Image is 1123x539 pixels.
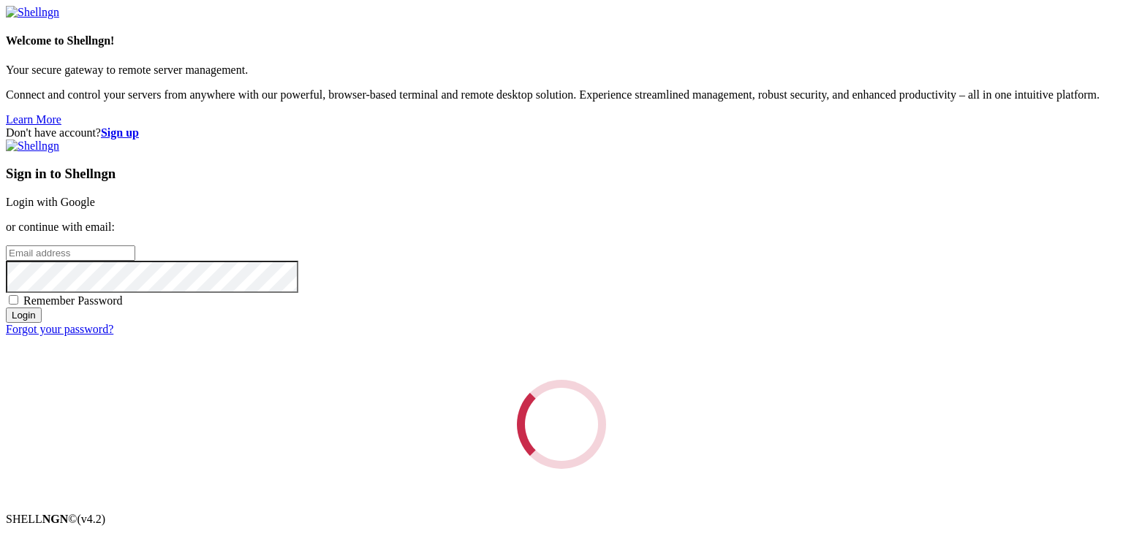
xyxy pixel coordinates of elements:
[101,126,139,139] a: Sign up
[6,113,61,126] a: Learn More
[42,513,69,525] b: NGN
[517,380,606,469] div: Loading...
[6,196,95,208] a: Login with Google
[6,6,59,19] img: Shellngn
[6,307,42,323] input: Login
[6,34,1117,47] h4: Welcome to Shellngn!
[6,88,1117,102] p: Connect and control your servers from anywhere with our powerful, browser-based terminal and remo...
[77,513,106,525] span: 4.2.0
[6,139,59,153] img: Shellngn
[6,64,1117,77] p: Your secure gateway to remote server management.
[6,245,135,261] input: Email address
[9,295,18,305] input: Remember Password
[6,126,1117,139] div: Don't have account?
[6,221,1117,234] p: or continue with email:
[6,166,1117,182] h3: Sign in to Shellngn
[23,294,123,307] span: Remember Password
[6,323,113,335] a: Forgot your password?
[6,513,105,525] span: SHELL ©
